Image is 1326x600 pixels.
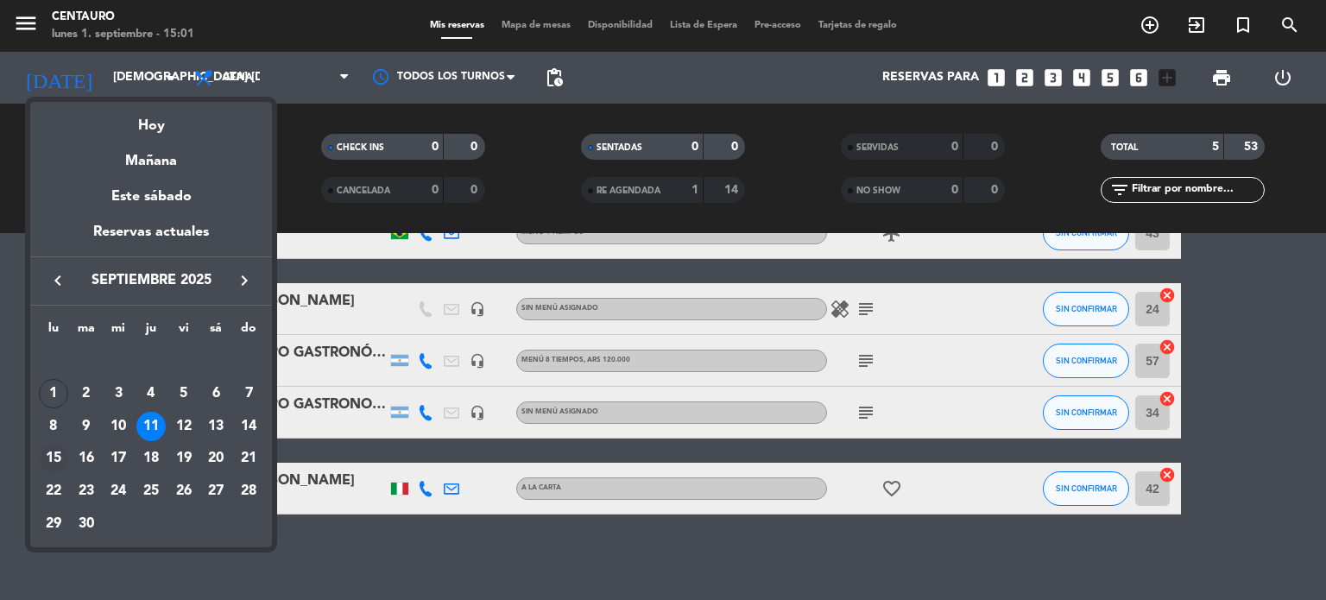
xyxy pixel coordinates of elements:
[167,377,200,410] td: 5 de septiembre de 2025
[30,173,272,221] div: Este sábado
[234,270,255,291] i: keyboard_arrow_right
[39,412,68,441] div: 8
[104,412,133,441] div: 10
[70,377,103,410] td: 2 de septiembre de 2025
[167,319,200,345] th: viernes
[30,102,272,137] div: Hoy
[102,377,135,410] td: 3 de septiembre de 2025
[136,412,166,441] div: 11
[72,444,101,473] div: 16
[39,477,68,506] div: 22
[200,410,233,443] td: 13 de septiembre de 2025
[72,509,101,539] div: 30
[234,379,263,408] div: 7
[30,137,272,173] div: Mañana
[135,475,167,508] td: 25 de septiembre de 2025
[73,269,229,292] span: septiembre 2025
[201,412,230,441] div: 13
[37,410,70,443] td: 8 de septiembre de 2025
[169,444,199,473] div: 19
[42,269,73,292] button: keyboard_arrow_left
[37,319,70,345] th: lunes
[135,377,167,410] td: 4 de septiembre de 2025
[102,410,135,443] td: 10 de septiembre de 2025
[70,475,103,508] td: 23 de septiembre de 2025
[167,410,200,443] td: 12 de septiembre de 2025
[200,442,233,475] td: 20 de septiembre de 2025
[229,269,260,292] button: keyboard_arrow_right
[232,410,265,443] td: 14 de septiembre de 2025
[200,475,233,508] td: 27 de septiembre de 2025
[37,508,70,540] td: 29 de septiembre de 2025
[70,319,103,345] th: martes
[200,319,233,345] th: sábado
[135,410,167,443] td: 11 de septiembre de 2025
[232,475,265,508] td: 28 de septiembre de 2025
[39,444,68,473] div: 15
[47,270,68,291] i: keyboard_arrow_left
[39,509,68,539] div: 29
[232,442,265,475] td: 21 de septiembre de 2025
[169,379,199,408] div: 5
[136,477,166,506] div: 25
[72,477,101,506] div: 23
[234,444,263,473] div: 21
[37,442,70,475] td: 15 de septiembre de 2025
[169,412,199,441] div: 12
[104,444,133,473] div: 17
[232,319,265,345] th: domingo
[232,377,265,410] td: 7 de septiembre de 2025
[70,410,103,443] td: 9 de septiembre de 2025
[39,379,68,408] div: 1
[169,477,199,506] div: 26
[200,377,233,410] td: 6 de septiembre de 2025
[135,442,167,475] td: 18 de septiembre de 2025
[201,379,230,408] div: 6
[37,344,265,377] td: SEP.
[72,379,101,408] div: 2
[234,477,263,506] div: 28
[104,379,133,408] div: 3
[234,412,263,441] div: 14
[167,442,200,475] td: 19 de septiembre de 2025
[102,319,135,345] th: miércoles
[201,444,230,473] div: 20
[102,475,135,508] td: 24 de septiembre de 2025
[70,442,103,475] td: 16 de septiembre de 2025
[135,319,167,345] th: jueves
[102,442,135,475] td: 17 de septiembre de 2025
[30,221,272,256] div: Reservas actuales
[70,508,103,540] td: 30 de septiembre de 2025
[104,477,133,506] div: 24
[167,475,200,508] td: 26 de septiembre de 2025
[72,412,101,441] div: 9
[37,475,70,508] td: 22 de septiembre de 2025
[37,377,70,410] td: 1 de septiembre de 2025
[201,477,230,506] div: 27
[136,379,166,408] div: 4
[136,444,166,473] div: 18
